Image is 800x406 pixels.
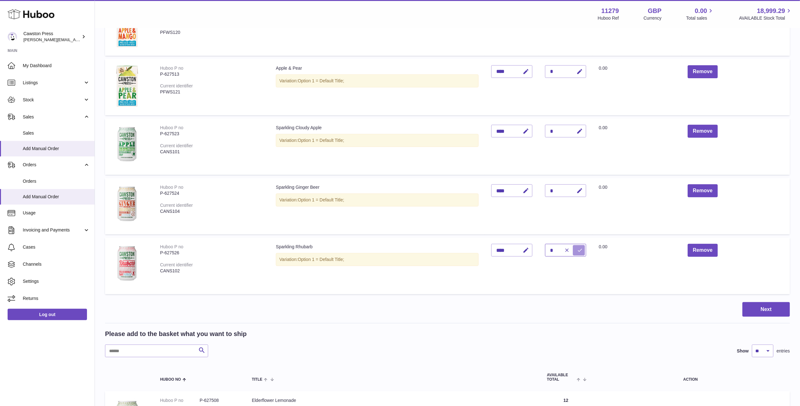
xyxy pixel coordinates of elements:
a: 0.00 Total sales [686,7,714,21]
div: Variation: [276,134,479,147]
td: Apple & Pear [270,59,485,115]
span: 0.00 [695,7,707,15]
span: Returns [23,295,90,301]
button: Remove [688,184,717,197]
label: Show [737,348,749,354]
span: Listings [23,80,83,86]
span: Sales [23,130,90,136]
span: Option 1 = Default Title; [298,197,344,202]
td: Sparkling Rhubarb [270,238,485,294]
a: 18,999.29 AVAILABLE Stock Total [739,7,792,21]
span: Channels [23,261,90,267]
div: P-627513 [160,71,263,77]
span: Invoicing and Payments [23,227,83,233]
div: PFWS121 [160,89,263,95]
div: CANS104 [160,208,263,214]
span: My Dashboard [23,63,90,69]
div: Variation: [276,253,479,266]
div: Currency [644,15,662,21]
div: Huboo Ref [598,15,619,21]
span: Option 1 = Default Title; [298,138,344,143]
h2: Please add to the basket what you want to ship [105,330,247,338]
span: Huboo no [160,377,181,382]
div: Current identifier [160,143,193,148]
span: 0.00 [599,244,607,249]
dd: P-627508 [200,397,239,403]
div: CANS101 [160,149,263,155]
span: 0.00 [599,185,607,190]
span: Cases [23,244,90,250]
td: Sparkling Cloudy Apple [270,118,485,175]
div: P-627523 [160,131,263,137]
div: Current identifier [160,203,193,208]
span: Stock [23,97,83,103]
span: Orders [23,162,83,168]
div: Huboo P no [160,66,183,71]
span: Option 1 = Default Title; [298,257,344,262]
div: PFWS120 [160,29,263,35]
a: Log out [8,309,87,320]
button: Remove [688,125,717,138]
dt: Huboo P no [160,397,200,403]
img: Sparkling Cloudy Apple [111,125,143,167]
div: Variation: [276,74,479,87]
img: Sparkling Ginger Beer [111,184,143,226]
img: thomas.carson@cawstonpress.com [8,32,17,41]
button: Next [742,302,790,317]
button: Remove [688,244,717,257]
span: AVAILABLE Stock Total [739,15,792,21]
span: Orders [23,178,90,184]
span: 18,999.29 [757,7,785,15]
div: CANS102 [160,268,263,274]
div: Current identifier [160,83,193,88]
span: Sales [23,114,83,120]
span: 0.00 [599,66,607,71]
div: Current identifier [160,262,193,267]
strong: 11279 [601,7,619,15]
div: Cawston Press [23,31,80,43]
span: Add Manual Order [23,194,90,200]
th: Action [591,367,790,388]
strong: GBP [648,7,661,15]
span: Settings [23,278,90,284]
span: 0.00 [599,125,607,130]
div: Huboo P no [160,125,183,130]
img: Apple & Pear [111,65,143,107]
span: [PERSON_NAME][EMAIL_ADDRESS][PERSON_NAME][DOMAIN_NAME] [23,37,161,42]
div: P-627524 [160,190,263,196]
button: Remove [688,65,717,78]
span: Total sales [686,15,714,21]
div: P-627526 [160,250,263,256]
div: Variation: [276,193,479,206]
span: Add Manual Order [23,146,90,152]
span: AVAILABLE Total [547,373,575,381]
div: Huboo P no [160,244,183,249]
span: entries [777,348,790,354]
td: Sparkling Ginger Beer [270,178,485,234]
span: Title [252,377,262,382]
span: Usage [23,210,90,216]
div: Huboo P no [160,185,183,190]
span: Option 1 = Default Title; [298,78,344,83]
img: Sparkling Rhubarb [111,244,143,286]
